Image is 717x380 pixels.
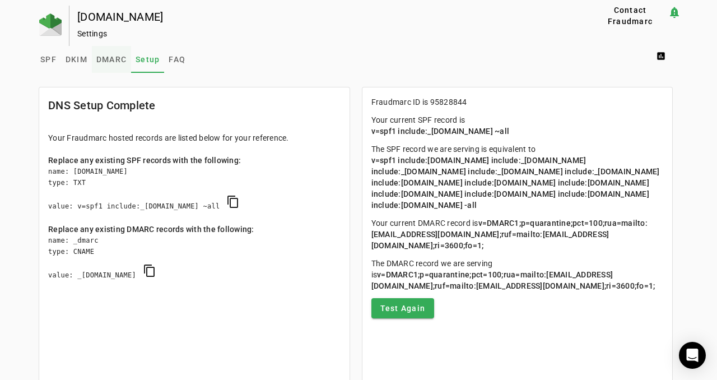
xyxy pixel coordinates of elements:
mat-card-title: DNS Setup Complete [48,96,156,114]
a: DMARC [92,46,131,73]
div: Open Intercom Messenger [679,342,706,369]
img: Fraudmarc Logo [39,13,62,36]
span: v=DMARC1;p=quarantine;pct=100;rua=mailto:[EMAIL_ADDRESS][DOMAIN_NAME];ruf=mailto:[EMAIL_ADDRESS][... [371,270,655,290]
div: [DOMAIN_NAME] [77,11,557,22]
div: Your Fraudmarc hosted records are listed below for your reference. [48,132,341,143]
span: Setup [136,55,160,63]
mat-icon: notification_important [668,6,681,19]
a: FAQ [164,46,190,73]
span: DMARC [96,55,127,63]
a: Setup [131,46,164,73]
button: copy SPF [220,188,246,215]
button: Contact Fraudmarc [593,6,668,26]
span: v=DMARC1;p=quarantine;pct=100;rua=mailto:[EMAIL_ADDRESS][DOMAIN_NAME];ruf=mailto:[EMAIL_ADDRESS][... [371,219,648,250]
button: copy DMARC [136,257,163,284]
span: v=spf1 include:_[DOMAIN_NAME] ~all [371,127,510,136]
span: DKIM [66,55,87,63]
div: name: [DOMAIN_NAME] type: TXT value: v=spf1 include:_[DOMAIN_NAME] ~all [48,166,341,224]
span: FAQ [169,55,185,63]
span: v=spf1 include:[DOMAIN_NAME] include:_[DOMAIN_NAME] include:_[DOMAIN_NAME] include:_[DOMAIN_NAME]... [371,156,662,210]
p: Fraudmarc ID is 95828844 [371,96,664,108]
p: Your current SPF record is [371,114,664,137]
p: Your current DMARC record is [371,217,664,251]
a: DKIM [61,46,92,73]
span: Contact Fraudmarc [597,4,663,27]
p: The SPF record we are serving is equivalent to [371,143,664,211]
div: Replace any existing DMARC records with the following: [48,224,341,235]
div: name: _dmarc type: CNAME value: _[DOMAIN_NAME] [48,235,341,293]
div: Replace any existing SPF records with the following: [48,155,341,166]
p: The DMARC record we are serving is [371,258,664,291]
div: Settings [77,28,557,39]
a: SPF [36,46,61,73]
span: Test Again [380,303,426,314]
button: Test Again [371,298,435,318]
span: SPF [40,55,57,63]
